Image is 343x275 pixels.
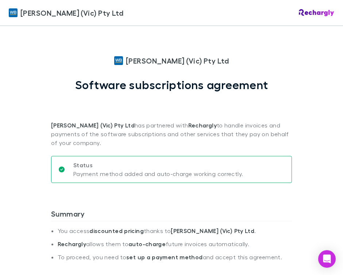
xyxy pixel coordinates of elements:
[318,250,336,268] div: Open Intercom Messenger
[51,209,292,221] h3: Summary
[171,227,254,234] strong: [PERSON_NAME] (Vic) Pty Ltd
[299,9,334,16] img: Rechargly Logo
[58,253,292,267] li: To proceed, you need to and accept this agreement.
[73,169,243,178] p: Payment method added and auto-charge working correctly.
[126,253,203,261] strong: set up a payment method
[58,240,86,248] strong: Rechargly
[114,56,123,65] img: William Buck (Vic) Pty Ltd's Logo
[75,78,268,92] h1: Software subscriptions agreement
[89,227,144,234] strong: discounted pricing
[58,240,292,253] li: allows them to future invoices automatically.
[128,240,166,248] strong: auto-charge
[9,8,18,17] img: William Buck (Vic) Pty Ltd's Logo
[51,92,292,147] p: has partnered with to handle invoices and payments of the software subscriptions and other servic...
[126,55,229,66] span: [PERSON_NAME] (Vic) Pty Ltd
[20,7,123,18] span: [PERSON_NAME] (Vic) Pty Ltd
[58,227,292,240] li: You access thanks to .
[73,161,243,169] p: Status
[51,122,135,129] strong: [PERSON_NAME] (Vic) Pty Ltd
[188,122,217,129] strong: Rechargly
